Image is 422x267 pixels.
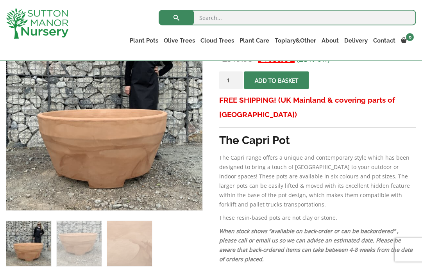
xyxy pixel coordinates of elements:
a: About [319,35,342,46]
a: Olive Trees [161,35,198,46]
a: Plant Pots [127,35,161,46]
a: 0 [398,35,416,46]
a: Plant Care [237,35,272,46]
p: These resin-based pots are not clay or stone. [219,213,416,222]
a: Delivery [342,35,370,46]
img: The Capri Pot 110 Colour Terracotta [6,221,51,266]
a: Topiary&Other [272,35,319,46]
a: Cloud Trees [198,35,237,46]
img: The Capri Pot 110 Colour Terracotta - Image 3 [107,221,152,266]
input: Search... [159,10,416,25]
strong: The Capri Pot [219,134,290,147]
p: The Capri range offers a unique and contemporary style which has been designed to bring a touch o... [219,153,416,209]
button: Add to basket [244,71,309,89]
h3: FREE SHIPPING! (UK Mainland & covering parts of [GEOGRAPHIC_DATA]) [219,93,416,122]
em: When stock shows “available on back-order or can be backordered” , please call or email us so we ... [219,227,413,263]
input: Product quantity [219,71,243,89]
a: Contact [370,35,398,46]
img: The Capri Pot 110 Colour Terracotta - Image 2 [57,221,102,266]
span: 0 [406,33,414,41]
img: logo [6,8,68,39]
